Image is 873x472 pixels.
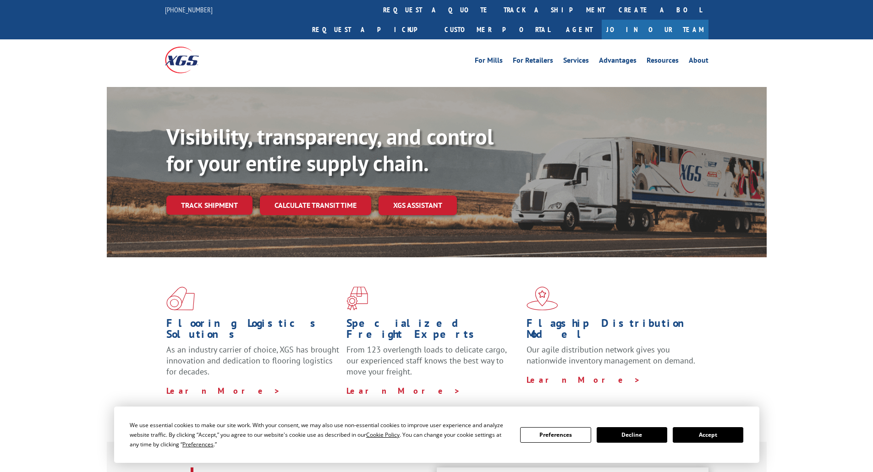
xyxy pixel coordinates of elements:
a: Request a pickup [305,20,438,39]
span: Cookie Policy [366,431,400,439]
h1: Flooring Logistics Solutions [166,318,340,344]
button: Preferences [520,427,591,443]
a: Join Our Team [602,20,708,39]
a: Customer Portal [438,20,557,39]
b: Visibility, transparency, and control for your entire supply chain. [166,122,494,177]
h1: Specialized Freight Experts [346,318,520,344]
a: Resources [647,57,679,67]
span: Preferences [182,440,214,448]
span: Our agile distribution network gives you nationwide inventory management on demand. [527,344,695,366]
a: [PHONE_NUMBER] [165,5,213,14]
button: Decline [597,427,667,443]
button: Accept [673,427,743,443]
p: From 123 overlength loads to delicate cargo, our experienced staff knows the best way to move you... [346,344,520,385]
a: About [689,57,708,67]
img: xgs-icon-total-supply-chain-intelligence-red [166,287,195,310]
a: For Retailers [513,57,553,67]
h1: Flagship Distribution Model [527,318,700,344]
a: Track shipment [166,195,253,215]
img: xgs-icon-focused-on-flooring-red [346,287,368,310]
a: Learn More > [527,374,641,385]
a: Services [563,57,589,67]
a: Advantages [599,57,637,67]
a: Learn More > [166,385,280,396]
a: Learn More > [346,385,461,396]
a: XGS ASSISTANT [379,195,457,215]
div: We use essential cookies to make our site work. With your consent, we may also use non-essential ... [130,420,509,449]
div: Cookie Consent Prompt [114,407,759,463]
span: As an industry carrier of choice, XGS has brought innovation and dedication to flooring logistics... [166,344,339,377]
a: For Mills [475,57,503,67]
img: xgs-icon-flagship-distribution-model-red [527,287,558,310]
a: Agent [557,20,602,39]
a: Calculate transit time [260,195,371,215]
